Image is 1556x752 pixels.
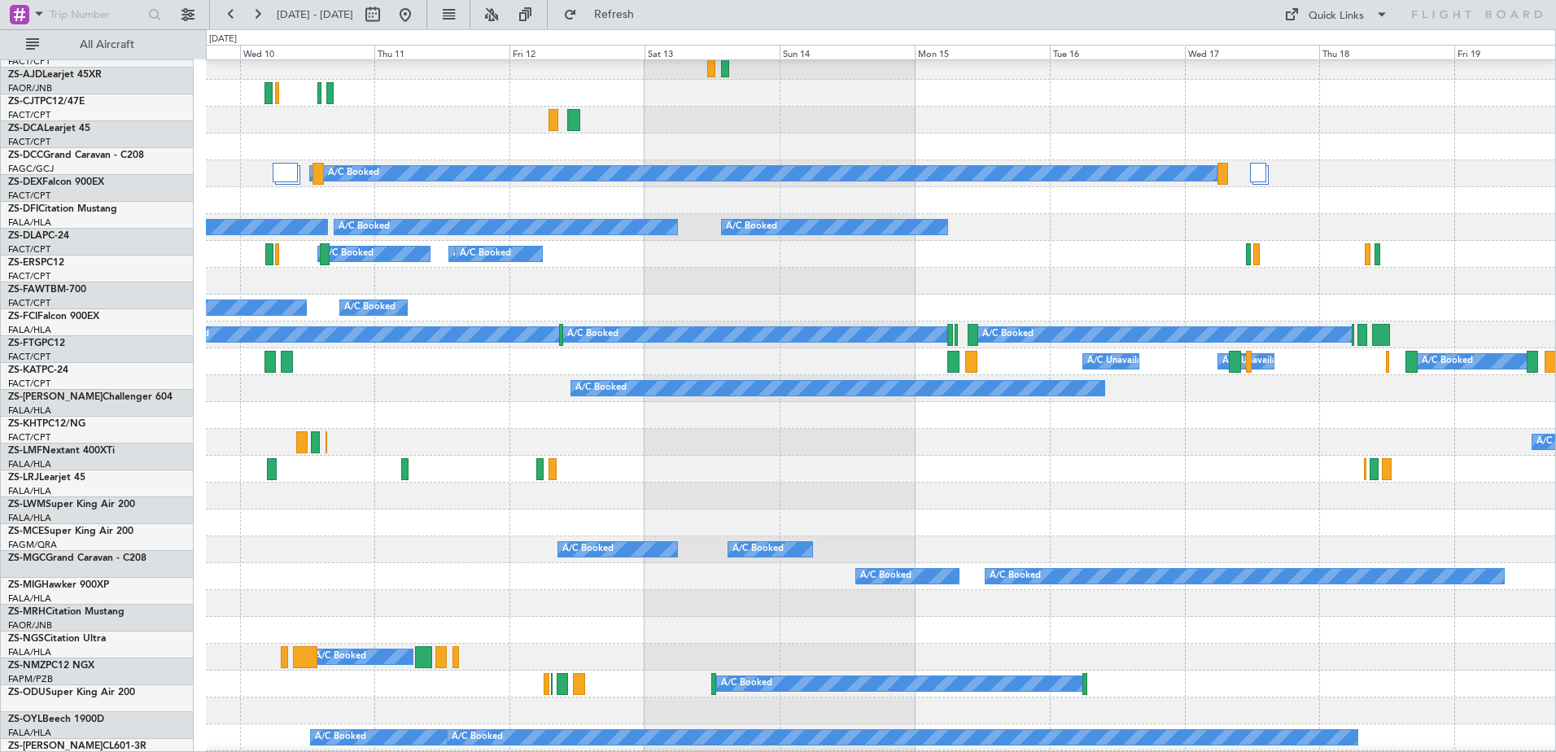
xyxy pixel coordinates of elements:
[8,727,51,739] a: FALA/HLA
[8,216,51,229] a: FALA/HLA
[8,97,85,107] a: ZS-CJTPC12/47E
[8,365,42,375] span: ZS-KAT
[860,564,911,588] div: A/C Booked
[8,715,42,724] span: ZS-OYL
[8,339,42,348] span: ZS-FTG
[8,204,117,214] a: ZS-DFICitation Mustang
[8,607,46,617] span: ZS-MRH
[1050,45,1185,59] div: Tue 16
[8,419,42,429] span: ZS-KHT
[8,136,50,148] a: FACT/CPT
[8,312,99,321] a: ZS-FCIFalcon 900EX
[780,45,915,59] div: Sun 14
[8,231,69,241] a: ZS-DLAPC-24
[1319,45,1454,59] div: Thu 18
[8,204,38,214] span: ZS-DFI
[8,70,102,80] a: ZS-AJDLearjet 45XR
[8,151,43,160] span: ZS-DCC
[8,580,109,590] a: ZS-MIGHawker 900XP
[8,297,50,309] a: FACT/CPT
[8,312,37,321] span: ZS-FCI
[8,258,64,268] a: ZS-ERSPC12
[8,646,51,658] a: FALA/HLA
[509,45,645,59] div: Fri 12
[721,671,772,696] div: A/C Booked
[240,45,375,59] div: Wed 10
[344,295,396,320] div: A/C Booked
[8,392,103,402] span: ZS-[PERSON_NAME]
[8,527,133,536] a: ZS-MCESuper King Air 200
[18,32,177,58] button: All Aircraft
[315,725,366,750] div: A/C Booked
[8,715,104,724] a: ZS-OYLBeech 1900D
[8,619,52,632] a: FAOR/JNB
[8,177,104,187] a: ZS-DEXFalcon 900EX
[726,215,777,239] div: A/C Booked
[1222,349,1290,374] div: A/C Unavailable
[8,741,146,751] a: ZS-[PERSON_NAME]CL601-3R
[374,45,509,59] div: Thu 11
[8,539,57,551] a: FAGM/QRA
[8,446,115,456] a: ZS-LMFNextant 400XTi
[8,419,85,429] a: ZS-KHTPC12/NG
[8,431,50,444] a: FACT/CPT
[8,592,51,605] a: FALA/HLA
[990,564,1041,588] div: A/C Booked
[8,163,54,175] a: FAGC/GCJ
[915,45,1050,59] div: Mon 15
[580,9,649,20] span: Refresh
[8,285,45,295] span: ZS-FAW
[8,97,40,107] span: ZS-CJT
[322,242,374,266] div: A/C Booked
[8,231,42,241] span: ZS-DLA
[8,580,42,590] span: ZS-MIG
[8,365,68,375] a: ZS-KATPC-24
[732,537,784,562] div: A/C Booked
[277,7,353,22] span: [DATE] - [DATE]
[8,634,44,644] span: ZS-NGS
[8,151,144,160] a: ZS-DCCGrand Caravan - C208
[982,322,1034,347] div: A/C Booked
[575,376,627,400] div: A/C Booked
[8,82,52,94] a: FAOR/JNB
[8,270,50,282] a: FACT/CPT
[1087,349,1155,374] div: A/C Unavailable
[452,725,503,750] div: A/C Booked
[1185,45,1320,59] div: Wed 17
[8,607,125,617] a: ZS-MRHCitation Mustang
[8,473,85,483] a: ZS-LRJLearjet 45
[339,215,390,239] div: A/C Booked
[1422,349,1473,374] div: A/C Booked
[209,33,237,46] div: [DATE]
[8,688,46,697] span: ZS-ODU
[8,124,44,133] span: ZS-DCA
[567,322,618,347] div: A/C Booked
[8,339,65,348] a: ZS-FTGPC12
[8,258,41,268] span: ZS-ERS
[8,324,51,336] a: FALA/HLA
[8,446,42,456] span: ZS-LMF
[562,537,614,562] div: A/C Booked
[8,351,50,363] a: FACT/CPT
[42,39,172,50] span: All Aircraft
[8,404,51,417] a: FALA/HLA
[556,2,653,28] button: Refresh
[8,109,50,121] a: FACT/CPT
[1276,2,1396,28] button: Quick Links
[8,458,51,470] a: FALA/HLA
[328,161,379,186] div: A/C Booked
[8,243,50,256] a: FACT/CPT
[315,645,366,669] div: A/C Booked
[453,242,505,266] div: A/C Booked
[8,673,53,685] a: FAPM/PZB
[8,553,46,563] span: ZS-MGC
[1309,8,1364,24] div: Quick Links
[8,70,42,80] span: ZS-AJD
[645,45,780,59] div: Sat 13
[8,392,173,402] a: ZS-[PERSON_NAME]Challenger 604
[8,190,50,202] a: FACT/CPT
[8,500,135,509] a: ZS-LWMSuper King Air 200
[8,378,50,390] a: FACT/CPT
[460,242,511,266] div: A/C Booked
[8,512,51,524] a: FALA/HLA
